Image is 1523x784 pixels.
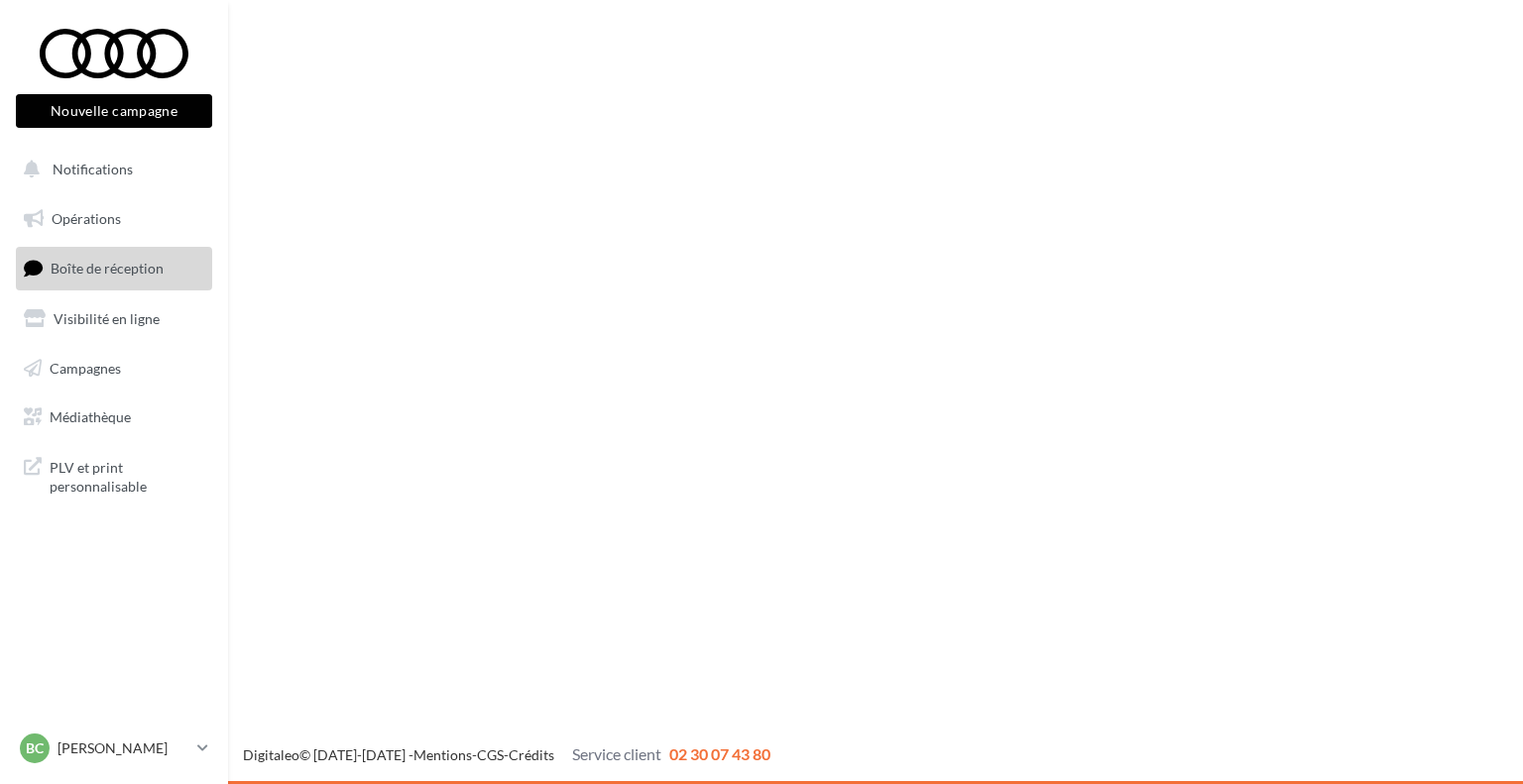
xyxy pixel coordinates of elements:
span: PLV et print personnalisable [50,454,204,497]
span: Boîte de réception [51,260,164,277]
a: Boîte de réception [12,247,216,289]
a: Crédits [509,746,554,763]
a: BC [PERSON_NAME] [16,729,212,767]
span: Service client [572,744,661,763]
a: Mentions [413,746,472,763]
span: Médiathèque [50,408,131,425]
span: 02 30 07 43 80 [669,744,770,763]
span: Campagnes [50,359,121,376]
button: Notifications [12,149,208,190]
span: BC [26,738,44,758]
span: © [DATE]-[DATE] - - - [243,746,770,763]
span: Opérations [52,210,121,227]
span: Notifications [53,161,133,177]
button: Nouvelle campagne [16,94,212,128]
a: Digitaleo [243,746,299,763]
a: PLV et print personnalisable [12,446,216,504]
a: CGS [477,746,504,763]
p: [PERSON_NAME] [58,738,189,758]
span: Visibilité en ligne [54,310,160,327]
a: Médiathèque [12,396,216,438]
a: Visibilité en ligne [12,298,216,340]
a: Campagnes [12,348,216,390]
a: Opérations [12,198,216,240]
